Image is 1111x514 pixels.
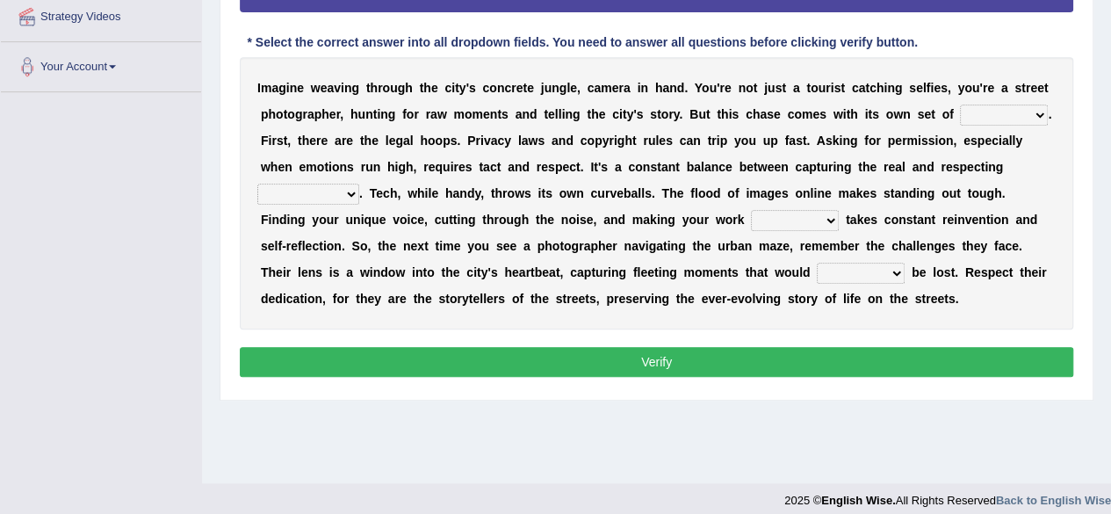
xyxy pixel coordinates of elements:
b: r [902,134,906,148]
b: l [386,134,389,148]
b: n [552,81,559,95]
b: t [497,107,501,121]
b: a [760,107,767,121]
b: g [278,81,286,95]
b: n [380,107,388,121]
b: o [702,81,710,95]
b: y [459,81,466,95]
b: d [566,134,574,148]
b: c [680,134,687,148]
b: h [655,81,663,95]
b: p [888,134,896,148]
b: r [826,81,830,95]
b: y [602,134,610,148]
b: h [591,107,599,121]
b: r [414,107,418,121]
b: s [277,134,284,148]
b: f [949,107,954,121]
b: u [698,107,706,121]
b: c [482,81,489,95]
b: r [876,134,880,148]
b: r [1026,81,1030,95]
b: o [811,81,819,95]
b: t [632,134,637,148]
b: u [763,134,771,148]
b: o [869,134,877,148]
b: g [895,81,903,95]
b: i [341,81,344,95]
b: g [295,107,303,121]
b: i [843,107,847,121]
b: e [934,81,941,95]
b: s [833,81,840,95]
b: A [817,134,826,148]
b: n [669,81,677,95]
b: o [489,81,497,95]
b: r [336,107,341,121]
b: a [594,81,601,95]
b: s [819,107,826,121]
b: o [383,81,391,95]
b: o [661,107,669,121]
b: w [528,134,537,148]
b: t [865,81,869,95]
b: I [257,81,261,95]
b: y [674,107,680,121]
b: , [577,81,581,95]
b: g [398,81,406,95]
b: v [334,81,341,95]
b: h [321,107,329,121]
a: Back to English Wise [996,494,1111,507]
b: i [839,134,842,148]
b: a [403,134,410,148]
b: s [650,107,657,121]
b: . [457,134,460,148]
b: i [286,81,290,95]
b: a [793,81,800,95]
b: u [357,107,365,121]
b: t [717,107,721,121]
b: l [518,134,522,148]
b: s [732,107,739,121]
b: a [662,81,669,95]
b: o [407,107,415,121]
b: g [850,134,858,148]
b: y [626,107,633,121]
b: h [877,81,884,95]
b: t [455,81,459,95]
b: c [497,134,504,148]
b: o [964,81,972,95]
b: n [946,134,954,148]
b: i [831,81,834,95]
b: g [351,81,359,95]
b: s [941,81,948,95]
b: h [721,107,729,121]
b: c [588,81,595,95]
b: , [287,134,291,148]
b: o [465,107,473,121]
b: i [377,107,380,121]
b: a [858,81,865,95]
b: d [677,81,685,95]
b: l [559,107,562,121]
b: s [767,107,774,121]
b: o [428,134,436,148]
b: c [581,134,588,148]
b: e [389,134,396,148]
b: n [522,107,530,121]
b: t [657,107,661,121]
b: o [587,134,595,148]
b: t [366,81,371,95]
b: ' [979,81,982,95]
b: c [612,107,619,121]
b: e [895,134,902,148]
b: e [321,81,328,95]
b: m [453,107,464,121]
b: a [686,134,693,148]
b: e [659,134,666,148]
b: n [344,81,352,95]
div: * Select the correct answer into all dropdown fields. You need to answer all questions before cli... [240,34,925,53]
b: m [802,107,812,121]
b: P [467,134,475,148]
b: p [719,134,727,148]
